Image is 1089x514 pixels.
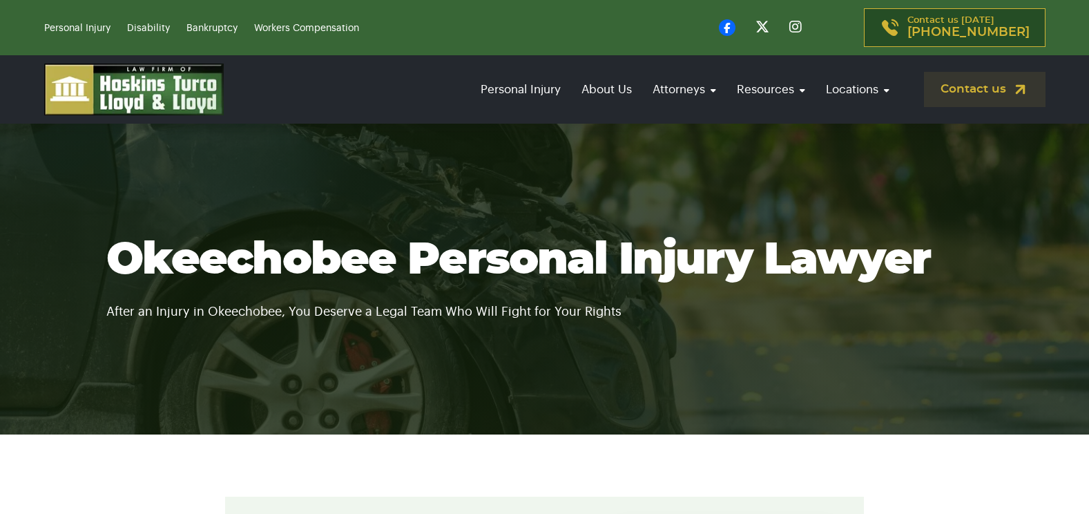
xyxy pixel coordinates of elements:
[907,26,1030,39] span: [PHONE_NUMBER]
[44,23,110,33] a: Personal Injury
[646,70,723,109] a: Attorneys
[864,8,1045,47] a: Contact us [DATE][PHONE_NUMBER]
[186,23,238,33] a: Bankruptcy
[106,285,983,322] p: After an Injury in Okeechobee, You Deserve a Legal Team Who Will Fight for Your Rights
[474,70,568,109] a: Personal Injury
[575,70,639,109] a: About Us
[44,64,224,115] img: logo
[907,16,1030,39] p: Contact us [DATE]
[254,23,359,33] a: Workers Compensation
[819,70,896,109] a: Locations
[127,23,170,33] a: Disability
[730,70,812,109] a: Resources
[924,72,1045,107] a: Contact us
[106,236,983,285] h1: Okeechobee Personal Injury Lawyer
